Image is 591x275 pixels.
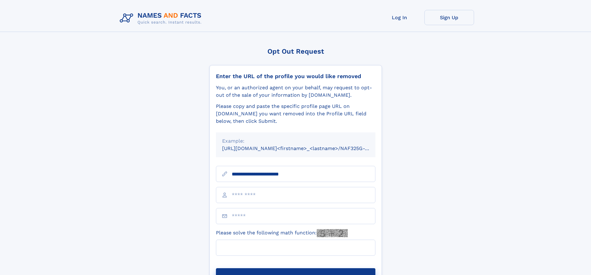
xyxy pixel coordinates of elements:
div: Please copy and paste the specific profile page URL on [DOMAIN_NAME] you want removed into the Pr... [216,103,375,125]
a: Log In [375,10,424,25]
div: Example: [222,137,369,145]
label: Please solve the following math function: [216,229,348,237]
div: You, or an authorized agent on your behalf, may request to opt-out of the sale of your informatio... [216,84,375,99]
div: Opt Out Request [209,47,382,55]
img: Logo Names and Facts [117,10,207,27]
small: [URL][DOMAIN_NAME]<firstname>_<lastname>/NAF325G-xxxxxxxx [222,145,387,151]
div: Enter the URL of the profile you would like removed [216,73,375,80]
a: Sign Up [424,10,474,25]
